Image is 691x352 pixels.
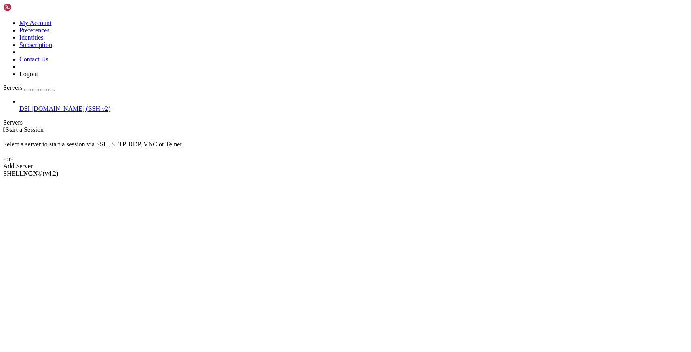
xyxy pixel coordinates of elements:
b: NGN [23,170,38,177]
a: Subscription [19,41,52,48]
li: DSI [DOMAIN_NAME] (SSH v2) [19,98,688,112]
div: Servers [3,119,688,126]
a: My Account [19,19,52,26]
a: Servers [3,84,55,91]
div: Add Server [3,163,688,170]
span: [DOMAIN_NAME] (SSH v2) [32,105,111,112]
a: DSI [DOMAIN_NAME] (SSH v2) [19,105,688,112]
a: Preferences [19,27,50,34]
a: Identities [19,34,44,41]
a: Contact Us [19,56,48,63]
a: Logout [19,70,38,77]
span: 4.2.0 [43,170,59,177]
div: Select a server to start a session via SSH, SFTP, RDP, VNC or Telnet. -or- [3,134,688,163]
span: DSI [19,105,30,112]
img: Shellngn [3,3,50,11]
span: SHELL © [3,170,58,177]
span: Start a Session [6,126,44,133]
span:  [3,126,6,133]
span: Servers [3,84,23,91]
